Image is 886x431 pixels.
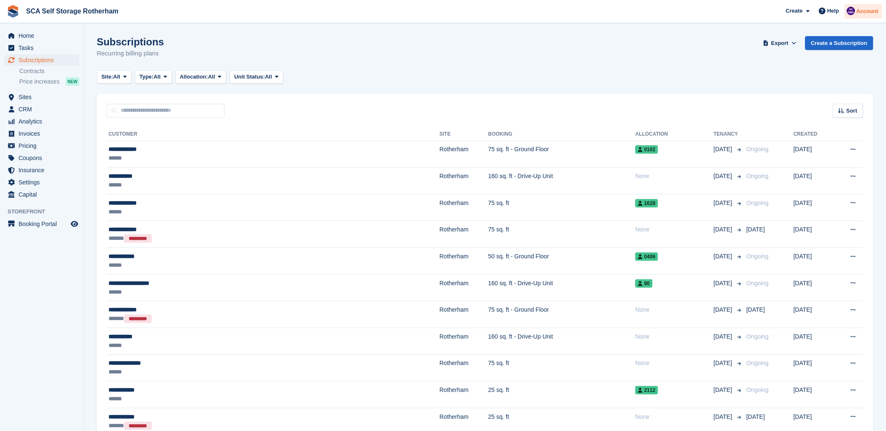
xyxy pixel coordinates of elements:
[488,248,635,275] td: 50 sq. ft - Ground Floor
[19,189,69,200] span: Capital
[488,274,635,301] td: 160 sq. ft - Drive-Up Unit
[793,168,834,194] td: [DATE]
[19,77,79,86] a: Price increases NEW
[635,279,652,288] span: 90
[19,91,69,103] span: Sites
[488,301,635,328] td: 75 sq. ft - Ground Floor
[4,218,79,230] a: menu
[746,226,765,233] span: [DATE]
[714,145,734,154] span: [DATE]
[135,70,172,84] button: Type: All
[746,173,769,179] span: Ongoing
[107,128,439,141] th: Customer
[793,248,834,275] td: [DATE]
[4,30,79,42] a: menu
[488,141,635,168] td: 75 sq. ft - Ground Floor
[746,146,769,152] span: Ongoing
[439,301,488,328] td: Rotherham
[793,194,834,221] td: [DATE]
[746,386,769,393] span: Ongoing
[714,128,743,141] th: Tenancy
[762,36,799,50] button: Export
[4,54,79,66] a: menu
[4,42,79,54] a: menu
[635,252,658,261] span: 0406
[488,221,635,248] td: 75 sq. ft
[746,333,769,340] span: Ongoing
[793,274,834,301] td: [DATE]
[140,73,154,81] span: Type:
[714,225,734,234] span: [DATE]
[714,332,734,341] span: [DATE]
[488,194,635,221] td: 75 sq. ft
[4,189,79,200] a: menu
[101,73,113,81] span: Site:
[488,381,635,408] td: 25 sq. ft
[19,54,69,66] span: Subscriptions
[714,386,734,394] span: [DATE]
[19,128,69,139] span: Invoices
[7,5,19,18] img: stora-icon-8386f47178a22dfd0bd8f6a31ec36ba5ce8667c1dd55bd0f319d3a0aa187defe.svg
[19,42,69,54] span: Tasks
[265,73,272,81] span: All
[793,221,834,248] td: [DATE]
[793,301,834,328] td: [DATE]
[746,280,769,286] span: Ongoing
[635,128,714,141] th: Allocation
[4,140,79,152] a: menu
[4,103,79,115] a: menu
[439,381,488,408] td: Rotherham
[635,386,658,394] span: 2112
[19,176,69,188] span: Settings
[635,332,714,341] div: None
[746,413,765,420] span: [DATE]
[805,36,873,50] a: Create a Subscription
[175,70,227,84] button: Allocation: All
[635,359,714,368] div: None
[714,172,734,181] span: [DATE]
[793,328,834,355] td: [DATE]
[234,73,265,81] span: Unit Status:
[19,164,69,176] span: Insurance
[488,328,635,355] td: 160 sq. ft - Drive-Up Unit
[828,7,839,15] span: Help
[714,359,734,368] span: [DATE]
[793,381,834,408] td: [DATE]
[439,248,488,275] td: Rotherham
[746,200,769,206] span: Ongoing
[19,30,69,42] span: Home
[23,4,122,18] a: SCA Self Storage Rotherham
[786,7,803,15] span: Create
[793,355,834,381] td: [DATE]
[635,413,714,421] div: None
[19,78,60,86] span: Price increases
[488,355,635,381] td: 75 sq. ft
[4,116,79,127] a: menu
[746,306,765,313] span: [DATE]
[714,305,734,314] span: [DATE]
[793,128,834,141] th: Created
[19,152,69,164] span: Coupons
[846,107,857,115] span: Sort
[97,36,164,47] h1: Subscriptions
[180,73,208,81] span: Allocation:
[771,39,788,47] span: Export
[439,168,488,194] td: Rotherham
[714,279,734,288] span: [DATE]
[19,116,69,127] span: Analytics
[208,73,215,81] span: All
[69,219,79,229] a: Preview store
[97,70,132,84] button: Site: All
[714,252,734,261] span: [DATE]
[4,128,79,139] a: menu
[635,145,658,154] span: 0102
[746,253,769,260] span: Ongoing
[4,91,79,103] a: menu
[439,355,488,381] td: Rotherham
[19,67,79,75] a: Contracts
[439,194,488,221] td: Rotherham
[635,199,658,208] span: 1628
[4,152,79,164] a: menu
[488,168,635,194] td: 160 sq. ft - Drive-Up Unit
[857,7,878,16] span: Account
